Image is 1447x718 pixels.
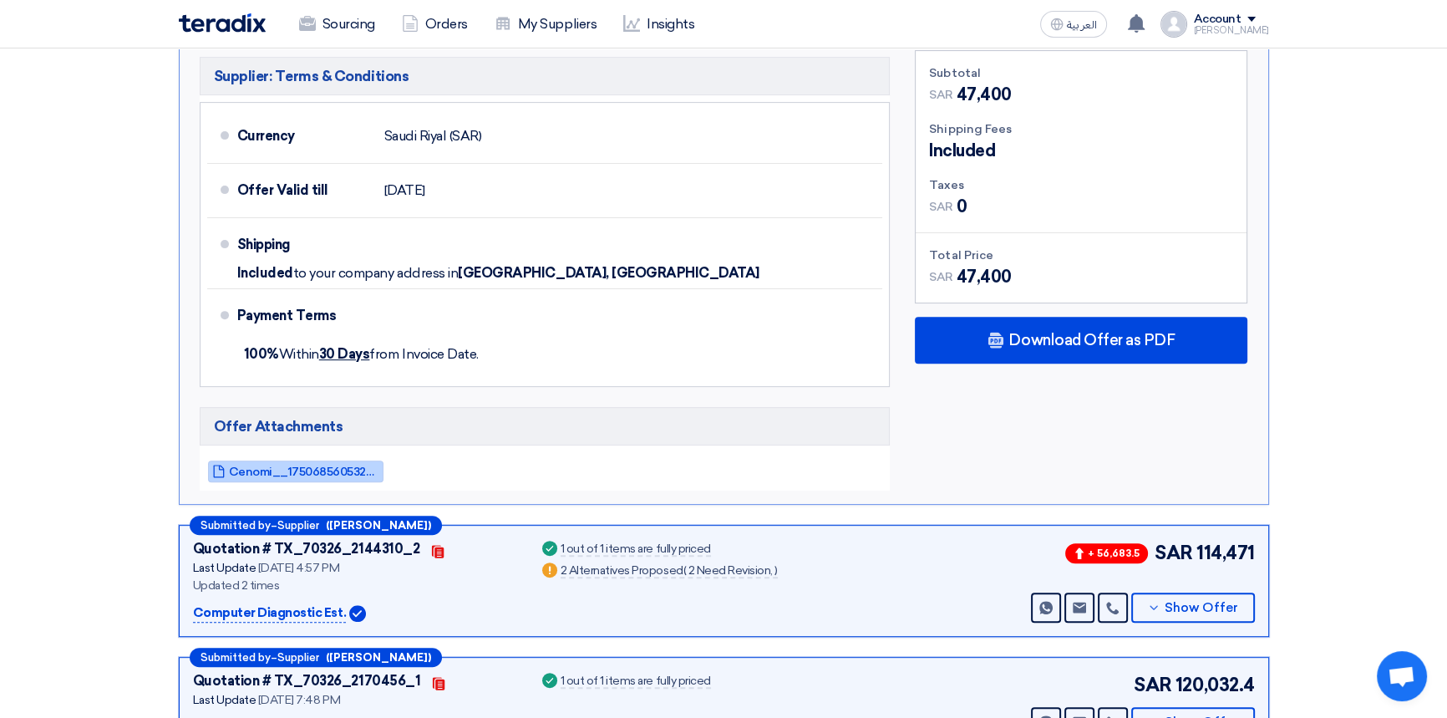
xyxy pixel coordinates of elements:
span: Supplier [277,520,319,531]
span: Included [237,265,293,282]
span: [GEOGRAPHIC_DATA], [GEOGRAPHIC_DATA] [458,265,759,282]
button: Show Offer [1131,593,1255,623]
div: – [190,516,442,535]
a: Cenomi__1750685605325.pdf [208,461,383,482]
span: Show Offer [1165,602,1238,614]
b: ([PERSON_NAME]) [326,652,431,663]
a: My Suppliers [481,6,610,43]
span: SAR [1155,539,1193,567]
span: العربية [1067,19,1097,31]
button: العربية [1040,11,1107,38]
span: Submitted by [201,520,271,531]
span: 47,400 [957,82,1012,107]
span: SAR [929,268,953,286]
a: Open chat [1377,651,1427,701]
span: Included [929,138,995,163]
span: 120,032.4 [1175,671,1255,699]
b: ([PERSON_NAME]) [326,520,431,531]
div: 1 out of 1 items are fully priced [561,675,711,689]
span: Submitted by [201,652,271,663]
div: – [190,648,442,667]
div: Updated 2 times [193,577,519,594]
div: Quotation # TX_70326_2144310_2 [193,539,420,559]
span: 47,400 [957,264,1012,289]
span: ) [774,563,778,578]
a: Orders [388,6,481,43]
span: Supplier [277,652,319,663]
span: [DATE] [384,182,425,199]
span: Download Offer as PDF [1008,333,1175,348]
a: Sourcing [286,6,388,43]
div: 1 out of 1 items are fully priced [561,543,711,557]
h5: Supplier: Terms & Conditions [200,57,891,95]
span: + 56,683.5 [1065,543,1148,563]
span: ( [683,563,686,578]
span: 114,471 [1196,539,1255,567]
div: Account [1194,13,1241,27]
div: Saudi Riyal (SAR) [384,120,482,152]
div: Shipping Fees [929,120,1233,138]
div: Currency [237,116,371,156]
span: Cenomi__1750685605325.pdf [229,466,379,478]
div: Shipping [237,225,371,265]
img: Teradix logo [179,13,266,33]
p: Computer Diagnostic Est. [193,603,346,624]
span: Last Update [193,561,256,575]
img: profile_test.png [1160,11,1187,38]
div: 2 Alternatives Proposed [561,565,778,578]
strong: 100% [244,346,279,362]
span: 0 [957,194,967,219]
span: Within from Invoice Date. [244,346,479,362]
div: Subtotal [929,64,1233,82]
span: [DATE] 7:48 PM [258,693,340,707]
span: SAR [929,198,953,216]
span: 2 Need Revision, [688,563,773,578]
div: Taxes [929,176,1233,194]
div: [PERSON_NAME] [1194,26,1269,35]
div: Payment Terms [237,296,863,336]
h5: Offer Attachments [200,407,891,446]
div: Quotation # TX_70326_2170456_1 [193,671,421,691]
div: Total Price [929,247,1233,264]
span: SAR [929,86,953,104]
span: to your company address in [293,265,459,282]
u: 30 Days [319,346,370,362]
img: Verified Account [349,605,366,622]
span: SAR [1134,671,1172,699]
span: [DATE] 4:57 PM [258,561,339,575]
span: Last Update [193,693,256,707]
div: Offer Valid till [237,171,371,211]
a: Insights [610,6,708,43]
